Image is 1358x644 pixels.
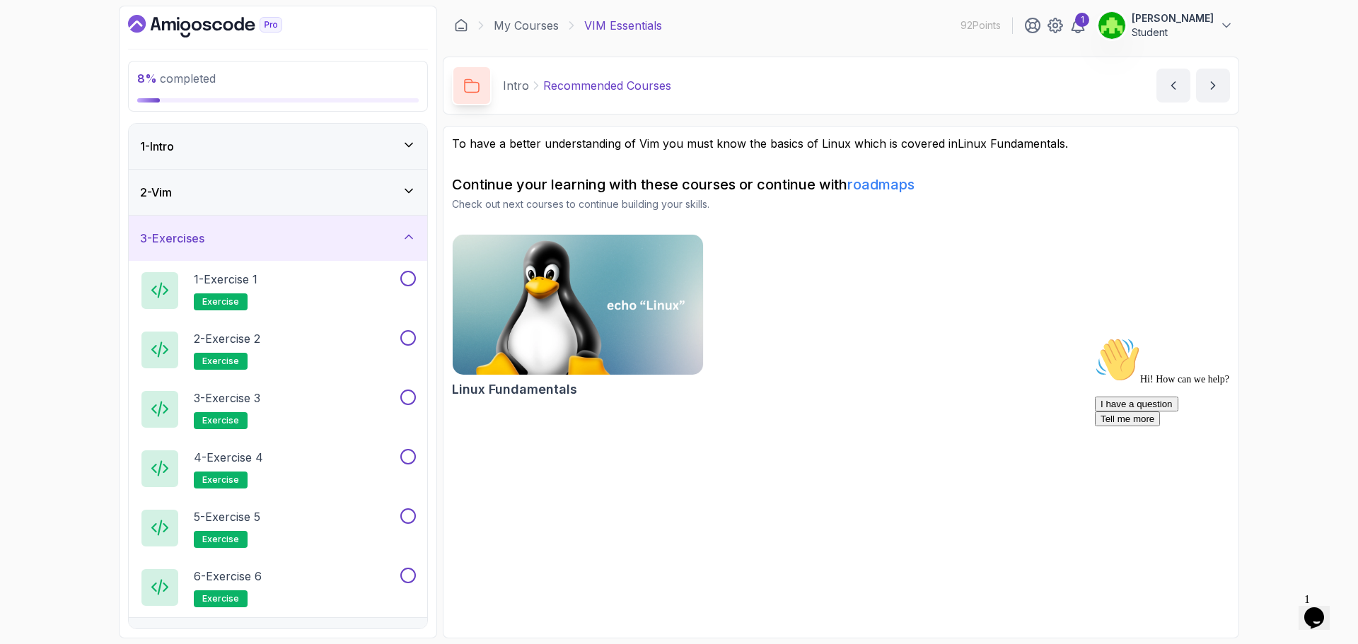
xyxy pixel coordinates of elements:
[494,17,559,34] a: My Courses
[1089,332,1344,580] iframe: chat widget
[453,235,703,375] img: Linux Fundamentals card
[194,271,257,288] p: 1 - Exercise 1
[1156,69,1190,103] button: previous content
[847,176,915,193] a: roadmaps
[140,449,416,488] button: 4-Exercise 4exercise
[202,593,239,604] span: exercise
[194,508,260,525] p: 5 - Exercise 5
[140,138,174,155] h3: 1 - Intro
[140,184,172,201] h3: 2 - Vim
[958,136,1065,151] a: Linux Fundamentals
[6,42,140,53] span: Hi! How can we help?
[6,6,51,51] img: :wave:
[452,234,704,399] a: Linux Fundamentals cardLinux Fundamentals
[194,449,263,466] p: 4 - Exercise 4
[128,15,315,37] a: Dashboard
[1098,12,1125,39] img: user profile image
[1299,587,1344,630] iframe: chat widget
[503,77,529,94] p: Intro
[452,135,1230,152] p: To have a better understanding of Vim you must know the basics of Linux which is covered in .
[140,271,416,310] button: 1-Exercise 1exercise
[202,296,239,308] span: exercise
[202,356,239,367] span: exercise
[1132,25,1214,40] p: Student
[137,71,157,86] span: 8 %
[137,71,216,86] span: completed
[140,390,416,429] button: 3-Exercise 3exercise
[6,6,260,95] div: 👋Hi! How can we help?I have a questionTell me more
[961,18,1001,33] p: 92 Points
[194,330,260,347] p: 2 - Exercise 2
[6,65,89,80] button: I have a question
[140,230,204,247] h3: 3 - Exercises
[140,508,416,548] button: 5-Exercise 5exercise
[129,124,427,169] button: 1-Intro
[140,568,416,607] button: 6-Exercise 6exercise
[129,170,427,215] button: 2-Vim
[202,415,239,426] span: exercise
[129,216,427,261] button: 3-Exercises
[543,77,671,94] p: Recommended Courses
[140,330,416,370] button: 2-Exercise 2exercise
[1132,11,1214,25] p: [PERSON_NAME]
[202,534,239,545] span: exercise
[584,17,662,34] p: VIM Essentials
[452,380,577,399] h2: Linux Fundamentals
[454,18,468,33] a: Dashboard
[1098,11,1234,40] button: user profile image[PERSON_NAME]Student
[1196,69,1230,103] button: next content
[452,197,1230,211] p: Check out next courses to continue building your skills.
[1075,13,1089,27] div: 1
[194,390,260,406] p: 3 - Exercise 3
[1069,17,1086,34] a: 1
[194,568,262,585] p: 6 - Exercise 6
[202,474,239,486] span: exercise
[452,175,1230,194] h2: Continue your learning with these courses or continue with
[6,80,71,95] button: Tell me more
